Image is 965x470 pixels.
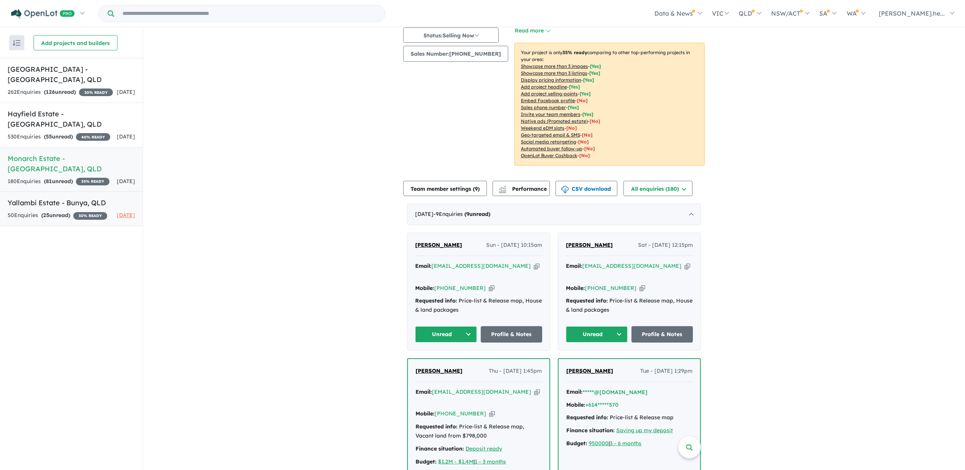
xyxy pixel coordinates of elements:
[584,146,595,151] span: [No]
[623,181,693,196] button: All enquiries (180)
[117,212,135,219] span: [DATE]
[416,445,464,452] strong: Finance situation:
[521,105,566,110] u: Sales phone number
[514,26,550,35] button: Read more
[499,188,506,193] img: bar-chart.svg
[489,284,495,292] button: Copy
[13,40,21,46] img: sort.svg
[566,367,613,376] a: [PERSON_NAME]
[640,284,645,292] button: Copy
[416,367,462,374] span: [PERSON_NAME]
[521,146,582,151] u: Automated buyer follow-up
[582,132,593,138] span: [No]
[46,89,55,95] span: 126
[566,440,587,447] strong: Budget:
[438,458,474,465] a: $1.2M - $1.4M
[521,98,575,103] u: Embed Facebook profile
[8,132,110,142] div: 530 Enquir ies
[566,125,577,131] span: [No]
[499,186,506,190] img: line-chart.svg
[434,285,486,291] a: [PHONE_NUMBER]
[8,88,113,97] div: 262 Enquir ies
[566,413,693,422] div: Price-list & Release map
[44,178,73,185] strong: ( unread)
[569,84,580,90] span: [ Yes ]
[8,211,107,220] div: 50 Enquir ies
[481,326,543,343] a: Profile & Notes
[415,241,462,248] span: [PERSON_NAME]
[585,285,636,291] a: [PHONE_NUMBER]
[632,326,693,343] a: Profile & Notes
[590,118,600,124] span: [No]
[566,285,585,291] strong: Mobile:
[76,178,110,185] span: 35 % READY
[416,422,542,441] div: Price-list & Release map, Vacant land from $798,000
[44,133,73,140] strong: ( unread)
[46,178,52,185] span: 81
[46,133,52,140] span: 55
[8,109,135,129] h5: Hayfield Estate - [GEOGRAPHIC_DATA] , QLD
[583,77,594,83] span: [ Yes ]
[566,241,613,250] a: [PERSON_NAME]
[403,181,487,196] button: Team member settings (9)
[41,212,70,219] strong: ( unread)
[34,35,118,50] button: Add projects and builders
[117,178,135,185] span: [DATE]
[556,181,617,196] button: CSV download
[590,63,601,69] span: [ Yes ]
[475,458,506,465] a: 1 - 3 months
[521,132,580,138] u: Geo-targeted email & SMS
[521,153,577,158] u: OpenLot Buyer Cashback
[562,50,587,55] b: 35 % ready
[415,297,457,304] strong: Requested info:
[415,241,462,250] a: [PERSON_NAME]
[415,262,432,269] strong: Email:
[11,9,75,19] img: Openlot PRO Logo White
[415,326,477,343] button: Unread
[416,423,458,430] strong: Requested info:
[566,414,608,421] strong: Requested info:
[580,91,591,97] span: [ Yes ]
[116,5,383,22] input: Try estate name, suburb, builder or developer
[685,262,690,270] button: Copy
[433,211,490,217] span: - 9 Enquir ies
[403,27,499,43] button: Status:Selling Now
[521,91,578,97] u: Add project selling-points
[521,125,564,131] u: Weekend eDM slots
[582,262,681,269] a: [EMAIL_ADDRESS][DOMAIN_NAME]
[566,296,693,315] div: Price-list & Release map, House & land packages
[579,153,590,158] span: [No]
[8,198,135,208] h5: Yallambi Estate - Bunya , QLD
[493,181,550,196] button: Performance
[521,84,567,90] u: Add project headline
[566,241,613,248] span: [PERSON_NAME]
[566,427,615,434] strong: Finance situation:
[616,427,673,434] u: Saving up my deposit
[8,64,135,85] h5: [GEOGRAPHIC_DATA] - [GEOGRAPHIC_DATA] , QLD
[489,410,495,418] button: Copy
[43,212,49,219] span: 25
[610,440,641,447] u: 3 - 6 months
[466,211,469,217] span: 9
[432,388,531,395] a: [EMAIL_ADDRESS][DOMAIN_NAME]
[638,241,693,250] span: Sat - [DATE] 12:15pm
[44,89,76,95] strong: ( unread)
[403,46,508,62] button: Sales Number:[PHONE_NUMBER]
[416,458,437,465] strong: Budget:
[566,439,693,448] div: |
[521,70,587,76] u: Showcase more than 3 listings
[578,139,589,145] span: [No]
[415,296,542,315] div: Price-list & Release map, House & land packages
[561,186,569,193] img: download icon
[521,139,576,145] u: Social media retargeting
[475,185,478,192] span: 9
[577,98,588,103] span: [ No ]
[566,401,585,408] strong: Mobile:
[534,388,540,396] button: Copy
[879,10,945,17] span: [PERSON_NAME].he...
[407,204,701,225] div: [DATE]
[416,367,462,376] a: [PERSON_NAME]
[568,105,579,110] span: [ Yes ]
[521,118,588,124] u: Native ads (Promoted estate)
